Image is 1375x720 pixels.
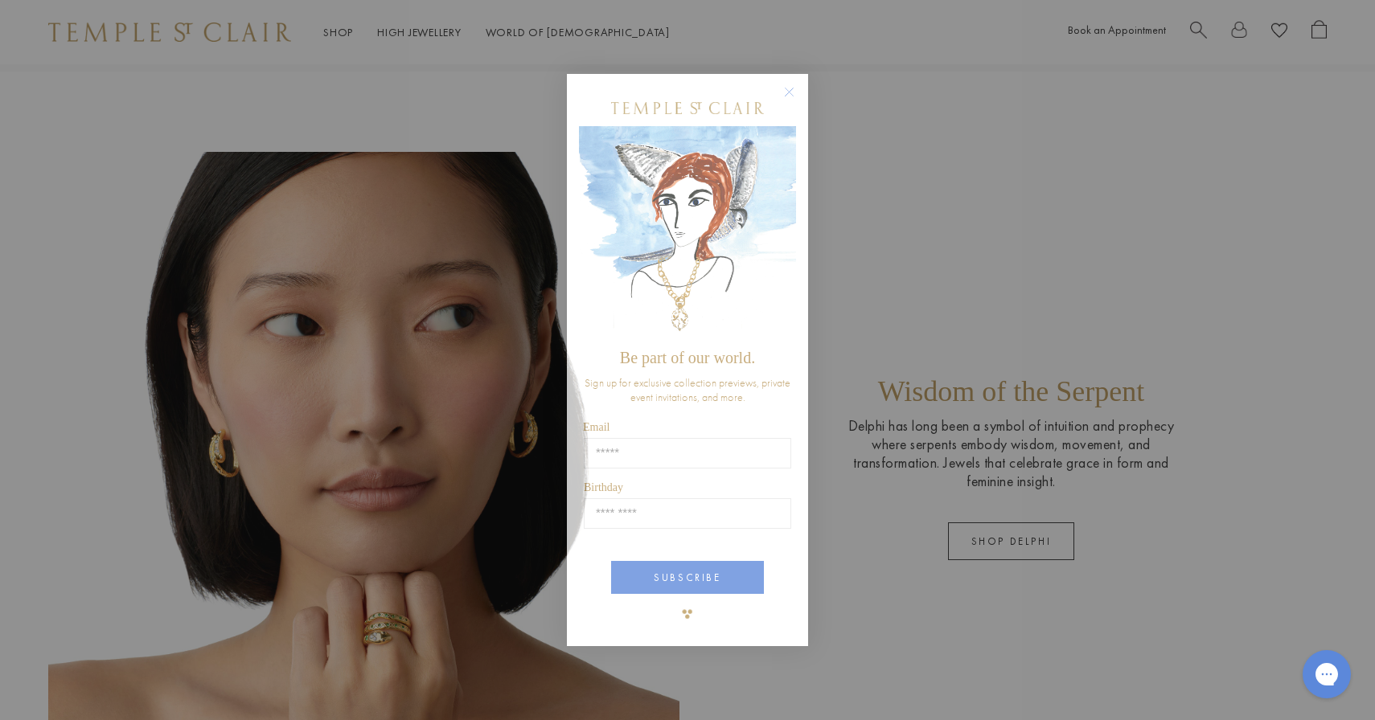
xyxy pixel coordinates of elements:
img: TSC [671,598,704,630]
span: Be part of our world. [620,349,755,366]
span: Sign up for exclusive collection previews, private event invitations, and more. [585,375,790,404]
span: Birthday [584,481,623,493]
button: Close dialog [787,90,807,110]
span: Email [583,421,610,433]
img: c4a9eb12-d91a-4d4a-8ee0-386386f4f338.jpeg [579,126,796,341]
input: Email [584,438,791,468]
button: SUBSCRIBE [611,561,764,594]
img: Temple St. Clair [611,102,764,114]
iframe: Gorgias live chat messenger [1295,644,1359,704]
